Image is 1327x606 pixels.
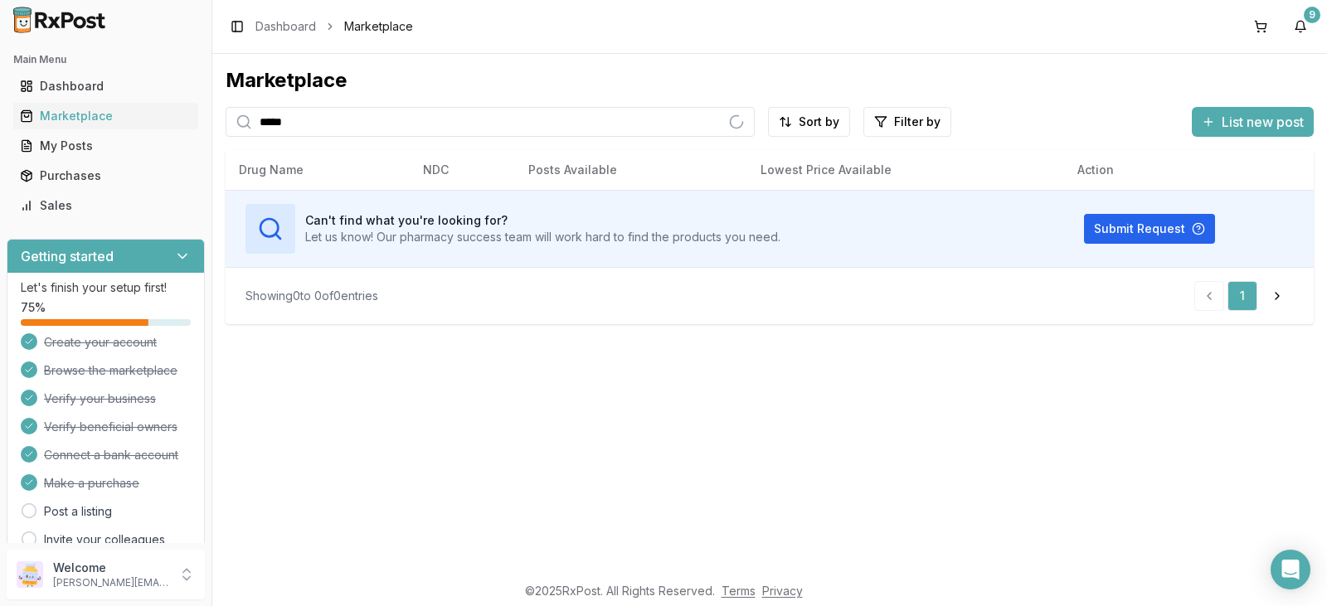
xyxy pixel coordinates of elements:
p: Let's finish your setup first! [21,279,191,296]
div: Showing 0 to 0 of 0 entries [245,288,378,304]
p: [PERSON_NAME][EMAIL_ADDRESS][DOMAIN_NAME] [53,576,168,589]
div: My Posts [20,138,192,154]
button: My Posts [7,133,205,159]
button: List new post [1192,107,1314,137]
a: Purchases [13,161,198,191]
div: Marketplace [20,108,192,124]
a: Dashboard [13,71,198,101]
a: Privacy [762,584,803,598]
span: Browse the marketplace [44,362,177,379]
button: Sort by [768,107,850,137]
div: Sales [20,197,192,214]
span: Verify beneficial owners [44,419,177,435]
h3: Can't find what you're looking for? [305,212,780,229]
span: Make a purchase [44,475,139,492]
button: Submit Request [1084,214,1215,244]
span: Sort by [799,114,839,130]
th: Lowest Price Available [747,150,1065,190]
a: Terms [722,584,756,598]
h2: Main Menu [13,53,198,66]
nav: pagination [1194,281,1294,311]
div: Marketplace [226,67,1314,94]
a: 1 [1227,281,1257,311]
a: List new post [1192,115,1314,132]
div: Open Intercom Messenger [1271,550,1310,589]
button: Dashboard [7,73,205,99]
button: Filter by [863,107,951,137]
th: Action [1064,150,1314,190]
th: Posts Available [515,150,747,190]
span: Connect a bank account [44,447,178,463]
a: Marketplace [13,101,198,131]
th: NDC [410,150,515,190]
span: List new post [1222,112,1304,132]
button: 9 [1287,13,1314,40]
a: Invite your colleagues [44,531,165,548]
div: Dashboard [20,78,192,95]
div: Purchases [20,167,192,184]
button: Sales [7,192,205,219]
a: Sales [13,191,198,221]
span: Verify your business [44,390,156,407]
img: RxPost Logo [7,7,113,33]
span: Create your account [44,334,157,351]
span: Filter by [894,114,941,130]
button: Marketplace [7,103,205,129]
div: 9 [1304,7,1320,23]
a: My Posts [13,131,198,161]
h3: Getting started [21,246,114,266]
span: Marketplace [344,18,413,35]
th: Drug Name [226,150,410,190]
p: Let us know! Our pharmacy success team will work hard to find the products you need. [305,229,780,245]
a: Post a listing [44,503,112,520]
a: Go to next page [1261,281,1294,311]
button: Purchases [7,162,205,189]
img: User avatar [17,561,43,588]
p: Welcome [53,560,168,576]
span: 75 % [21,299,46,316]
nav: breadcrumb [255,18,413,35]
a: Dashboard [255,18,316,35]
